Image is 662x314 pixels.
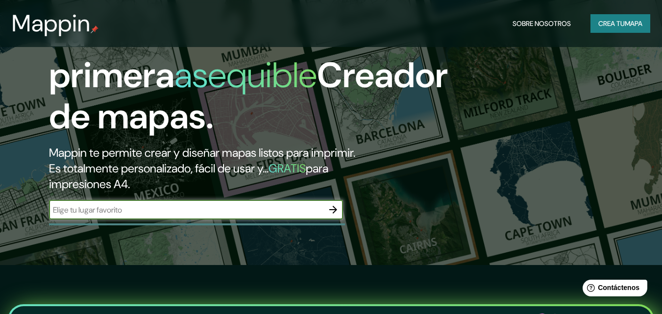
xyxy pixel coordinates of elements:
button: Crea tumapa [590,14,650,33]
font: Sobre nosotros [513,19,571,28]
font: para impresiones A4. [49,161,328,192]
font: mapa [625,19,642,28]
img: pin de mapeo [91,25,98,33]
font: Creador de mapas. [49,52,448,139]
font: GRATIS [269,161,306,176]
font: Mappin [12,8,91,39]
font: Crea tu [598,19,625,28]
font: Mappin te permite crear y diseñar mapas listos para imprimir. [49,145,355,160]
font: asequible [174,52,317,98]
font: Es totalmente personalizado, fácil de usar y... [49,161,269,176]
button: Sobre nosotros [509,14,575,33]
input: Elige tu lugar favorito [49,204,323,216]
iframe: Lanzador de widgets de ayuda [575,276,651,303]
font: La primera [49,11,174,98]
